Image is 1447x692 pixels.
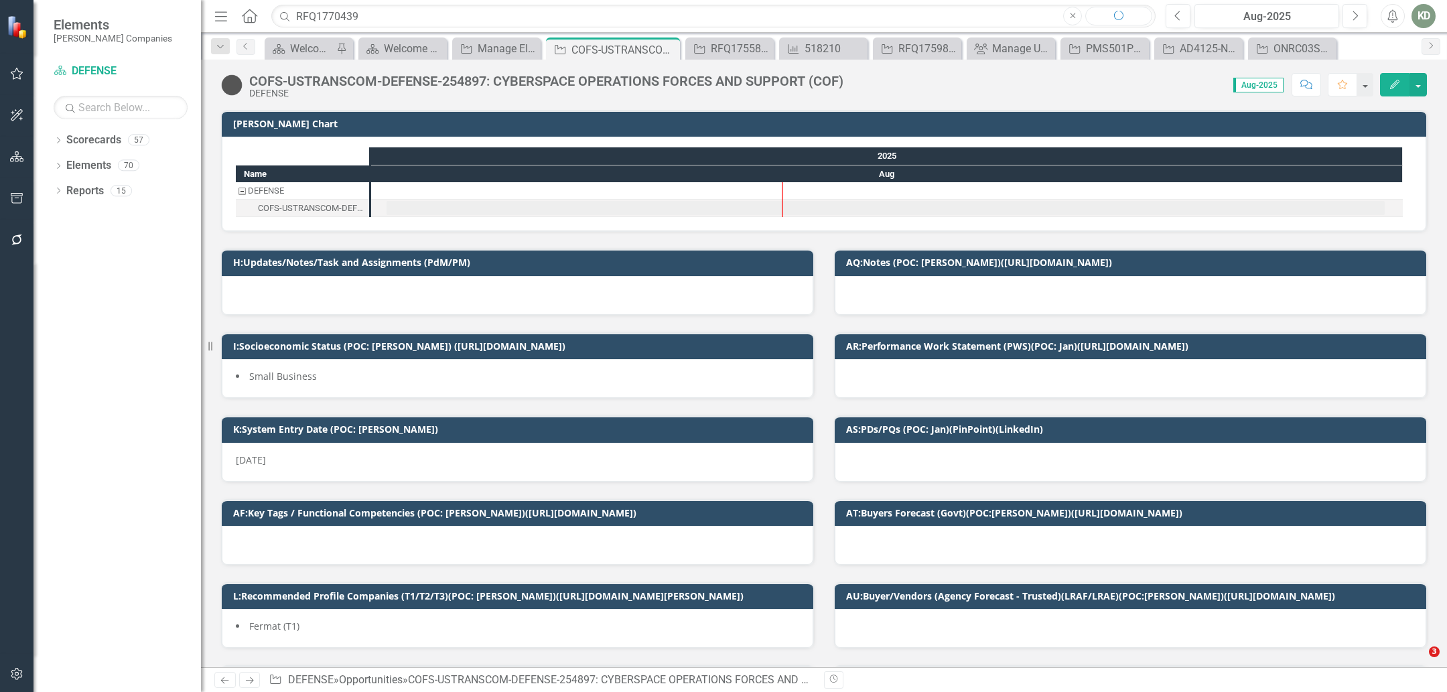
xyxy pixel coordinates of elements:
div: RFQ1759877-BOSS-HUDOIG-GSAMAS (Business Operations Support Services) [898,40,958,57]
div: COFS-USTRANSCOM-DEFENSE-254897: CYBERSPACE OPERATIONS FORCES AND SUPPORT (COF) [236,200,369,217]
div: Task: DEFENSE Start date: 2025-08-01 End date: 2025-08-02 [236,182,369,200]
h3: AS:PDs/PQs (POC: Jan)(PinPoint)(LinkedIn) [846,424,1420,434]
div: COFS-USTRANSCOM-DEFENSE-254897: CYBERSPACE OPERATIONS FORCES AND SUPPORT (COF) [408,673,878,686]
small: [PERSON_NAME] Companies [54,33,172,44]
a: ONRC03SS-ONR-SEAPORT-228457 (ONR CODE 03 SUPPORT SERVICES (SEAPORT NXG)) - January [1251,40,1333,57]
a: AD4125-NASC-SEAPORT-247190 (SMALL BUSINESS INNOVATION RESEARCH PROGRAM AD4125 PROGRAM MANAGEMENT ... [1158,40,1239,57]
h3: K:System Entry Date (POC: [PERSON_NAME]) [233,424,807,434]
div: Aug-2025 [1199,9,1334,25]
div: 57 [128,135,149,146]
div: 518210 [805,40,864,57]
a: RFQ1755832-AMC-CIO-GSAMAS (Army - G6 Modernization and Enterprise IT Support) [689,40,770,57]
a: Opportunities [339,673,403,686]
div: » » [269,673,814,688]
input: Search ClearPoint... [271,5,1156,28]
div: DEFENSE [248,182,284,200]
div: Aug [371,165,1403,183]
div: RFQ1755832-AMC-CIO-GSAMAS (Army - G6 Modernization and Enterprise IT Support) [711,40,770,57]
h3: L:Recommended Profile Companies (T1/T2/T3)(POC: [PERSON_NAME])([URL][DOMAIN_NAME][PERSON_NAME]) [233,591,807,601]
div: COFS-USTRANSCOM-DEFENSE-254897: CYBERSPACE OPERATIONS FORCES AND SUPPORT (COF) [571,42,677,58]
div: 15 [111,185,132,196]
h3: H:Updates/Notes/Task and Assignments (PdM/PM) [233,257,807,267]
input: Search Below... [54,96,188,119]
h3: AT:Buyers Forecast (Govt)(POC:[PERSON_NAME])([URL][DOMAIN_NAME]) [846,508,1420,518]
div: PMS501PSS-NSSC-SEAPORT-240845 (PMS 501 PROFESSIONAL SUPPORT SERVICES (SEAPORT NXG)) [1086,40,1146,57]
span: Fermat (T1) [249,620,299,632]
a: Welcome Page [362,40,443,57]
a: PMS501PSS-NSSC-SEAPORT-240845 (PMS 501 PROFESSIONAL SUPPORT SERVICES (SEAPORT NXG)) [1064,40,1146,57]
span: Small Business [249,370,317,383]
span: 3 [1429,646,1440,657]
h3: AF:Key Tags / Functional Competencies (POC: [PERSON_NAME])([URL][DOMAIN_NAME]) [233,508,807,518]
a: DEFENSE [288,673,334,686]
div: Welcome Page [384,40,443,57]
h3: AU:Buyer/Vendors (Agency Forecast - Trusted)(LRAF/LRAE)(POC:[PERSON_NAME])([URL][DOMAIN_NAME]) [846,591,1420,601]
a: DEFENSE [54,64,188,79]
h3: [PERSON_NAME] Chart [233,119,1420,129]
div: Welcome Page [290,40,333,57]
div: AD4125-NASC-SEAPORT-247190 (SMALL BUSINESS INNOVATION RESEARCH PROGRAM AD4125 PROGRAM MANAGEMENT ... [1180,40,1239,57]
a: Manage Elements [456,40,537,57]
div: Manage Users [992,40,1052,57]
a: 518210 [782,40,864,57]
iframe: Intercom live chat [1401,646,1434,679]
a: Scorecards [66,133,121,148]
h3: AR:Performance Work Statement (PWS)(POC: Jan)([URL][DOMAIN_NAME]) [846,341,1420,351]
div: Manage Elements [478,40,537,57]
button: Aug-2025 [1194,4,1339,28]
div: DEFENSE [249,88,843,98]
div: DEFENSE [236,182,369,200]
h3: I:Socioeconomic Status (POC: [PERSON_NAME]) ([URL][DOMAIN_NAME]) [233,341,807,351]
span: Aug-2025 [1233,78,1284,92]
a: Reports [66,184,104,199]
a: RFQ1759877-BOSS-HUDOIG-GSAMAS (Business Operations Support Services) [876,40,958,57]
div: ONRC03SS-ONR-SEAPORT-228457 (ONR CODE 03 SUPPORT SERVICES (SEAPORT NXG)) - January [1273,40,1333,57]
img: Tracked [221,74,243,96]
div: COFS-USTRANSCOM-DEFENSE-254897: CYBERSPACE OPERATIONS FORCES AND SUPPORT (COF) [249,74,843,88]
div: 2025 [371,147,1403,165]
div: Task: Start date: 2025-08-01 End date: 2025-08-31 [387,201,1385,215]
h3: AQ:Notes (POC: [PERSON_NAME])([URL][DOMAIN_NAME]) [846,257,1420,267]
a: Elements [66,158,111,174]
span: Elements [54,17,172,33]
div: COFS-USTRANSCOM-DEFENSE-254897: CYBERSPACE OPERATIONS FORCES AND SUPPORT (COF) [258,200,365,217]
img: ClearPoint Strategy [7,15,30,39]
a: Welcome Page [268,40,333,57]
div: Task: Start date: 2025-08-01 End date: 2025-08-31 [236,200,369,217]
a: Manage Users [970,40,1052,57]
div: Name [236,165,369,182]
div: 70 [118,160,139,171]
span: [DATE] [236,454,266,466]
button: KD [1411,4,1436,28]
